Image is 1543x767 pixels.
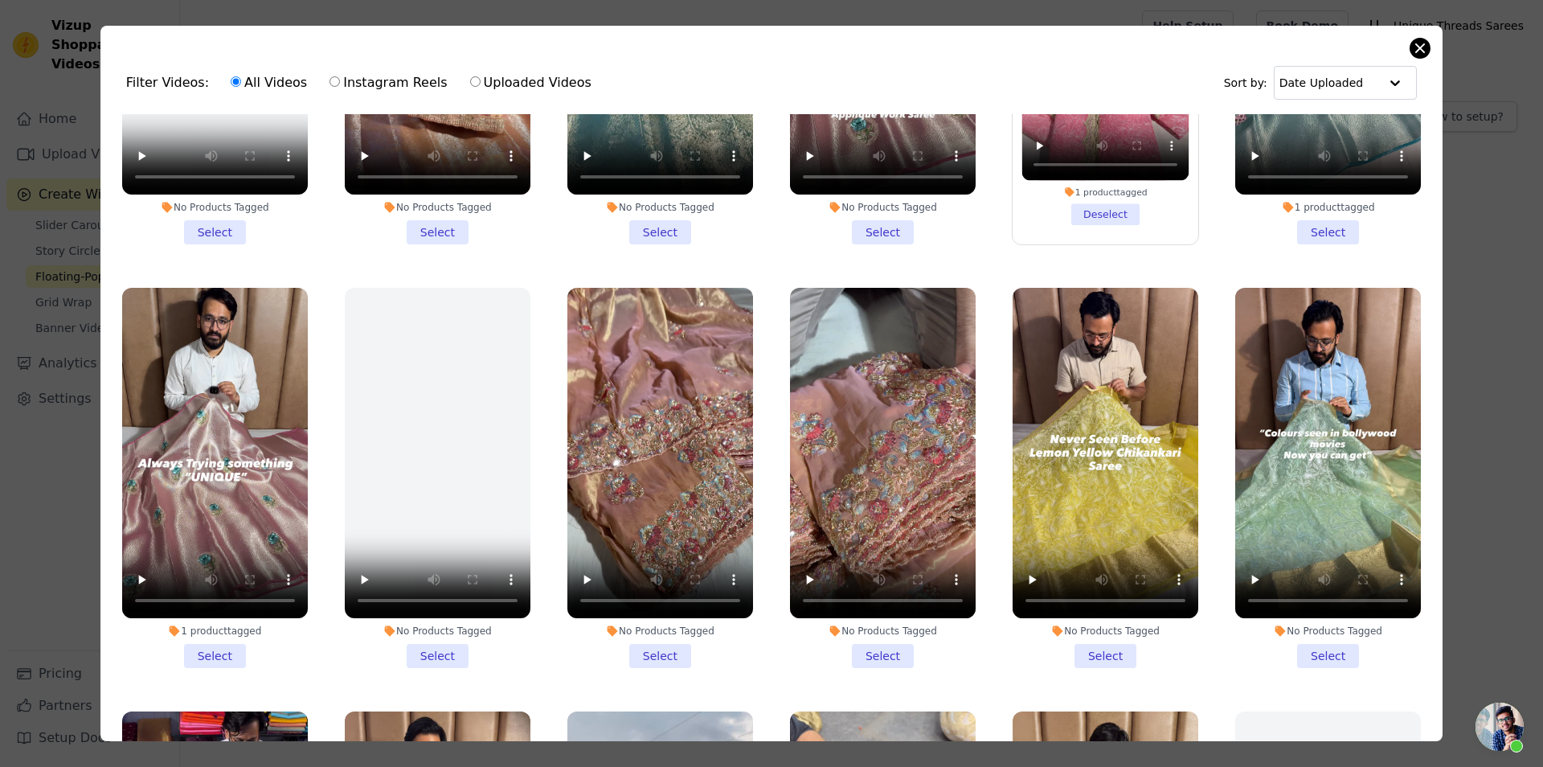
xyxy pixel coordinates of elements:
[1235,201,1421,214] div: 1 product tagged
[345,201,530,214] div: No Products Tagged
[329,72,448,93] label: Instagram Reels
[126,64,600,101] div: Filter Videos:
[1475,703,1524,751] a: Open chat
[122,201,308,214] div: No Products Tagged
[567,625,753,638] div: No Products Tagged
[122,625,308,638] div: 1 product tagged
[790,201,976,214] div: No Products Tagged
[469,72,592,93] label: Uploaded Videos
[345,625,530,638] div: No Products Tagged
[790,625,976,638] div: No Products Tagged
[1013,625,1198,638] div: No Products Tagged
[1235,625,1421,638] div: No Products Tagged
[1410,39,1430,58] button: Close modal
[1022,187,1189,198] div: 1 product tagged
[567,201,753,214] div: No Products Tagged
[1224,66,1418,100] div: Sort by:
[230,72,308,93] label: All Videos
